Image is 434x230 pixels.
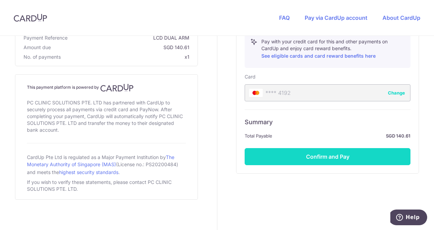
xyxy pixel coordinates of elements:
div: PC CLINIC SOLUTIONS PTE. LTD has partnered with CardUp to securely process all payments via credi... [27,98,186,135]
span: translation missing: en.payment_reference [24,35,68,41]
h6: Summary [245,118,410,126]
strong: SGD 140.61 [275,132,410,140]
a: About CardUp [382,14,420,21]
h4: This payment platform is powered by [27,84,186,92]
img: CardUp [100,84,134,92]
a: The Monetary Authority of Singapore (MAS) [27,154,174,167]
div: If you wish to verify these statements, please contact PC CLINIC SOLUTIONS PTE. LTD. [27,177,186,194]
p: Pay with your credit card for this and other payments on CardUp and enjoy card reward benefits. [261,38,405,60]
span: LCD DUAL ARM [70,34,189,41]
span: x1 [185,54,189,60]
img: CardUp [14,14,47,22]
button: Confirm and Pay [245,148,410,165]
span: Total Payable [245,132,272,140]
span: SGD 140.61 [54,44,189,51]
a: highest security standards [59,169,118,175]
button: Change [388,89,405,96]
span: No. of payments [24,54,61,60]
div: CardUp Pte Ltd is regulated as a Major Payment Institution by (License no.: PS20200484) and meets... [27,152,186,177]
a: Pay via CardUp account [305,14,367,21]
iframe: Opens a widget where you can find more information [390,210,427,227]
span: Amount due [24,44,51,51]
label: Card [245,73,256,80]
a: See eligible cards and card reward benefits here [261,53,376,59]
a: FAQ [279,14,290,21]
